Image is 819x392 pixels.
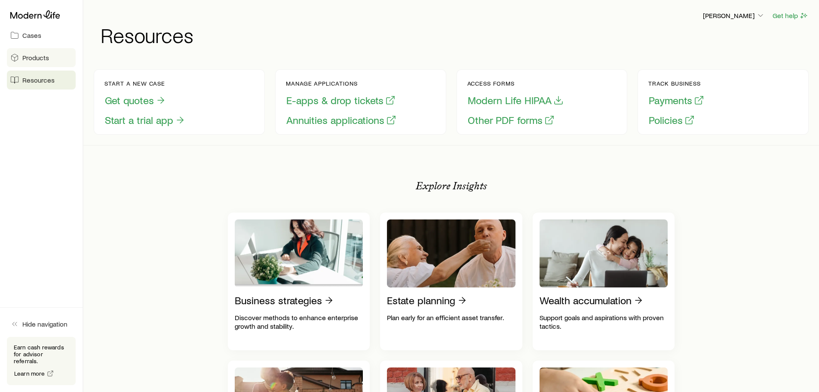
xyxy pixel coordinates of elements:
a: Cases [7,26,76,45]
a: Wealth accumulationSupport goals and aspirations with proven tactics. [533,213,675,350]
button: Payments [648,94,705,107]
span: Resources [22,76,55,84]
h1: Resources [101,25,809,45]
span: Learn more [14,370,45,377]
p: Support goals and aspirations with proven tactics. [540,313,668,330]
p: Discover methods to enhance enterprise growth and stability. [235,313,363,330]
button: E-apps & drop tickets [286,94,396,107]
p: Manage applications [286,80,397,87]
button: Modern Life HIPAA [467,94,564,107]
button: Annuities applications [286,114,397,127]
p: [PERSON_NAME] [703,11,765,20]
p: Plan early for an efficient asset transfer. [387,313,515,322]
span: Cases [22,31,41,40]
p: Wealth accumulation [540,294,632,306]
span: Hide navigation [22,320,67,328]
a: Business strategiesDiscover methods to enhance enterprise growth and stability. [228,213,370,350]
button: [PERSON_NAME] [702,11,765,21]
img: Estate planning [387,219,515,287]
p: Business strategies [235,294,322,306]
button: Get quotes [104,94,166,107]
div: Earn cash rewards for advisor referrals.Learn more [7,337,76,385]
p: Track business [648,80,705,87]
span: Products [22,53,49,62]
button: Other PDF forms [467,114,555,127]
button: Get help [772,11,809,21]
p: Access forms [467,80,564,87]
button: Start a trial app [104,114,186,127]
a: Resources [7,71,76,90]
p: Start a new case [104,80,186,87]
img: Wealth accumulation [540,219,668,287]
img: Business strategies [235,219,363,287]
p: Explore Insights [416,180,487,192]
button: Policies [648,114,695,127]
a: Products [7,48,76,67]
p: Estate planning [387,294,455,306]
a: Estate planningPlan early for an efficient asset transfer. [380,213,522,350]
button: Hide navigation [7,315,76,333]
p: Earn cash rewards for advisor referrals. [14,344,69,364]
